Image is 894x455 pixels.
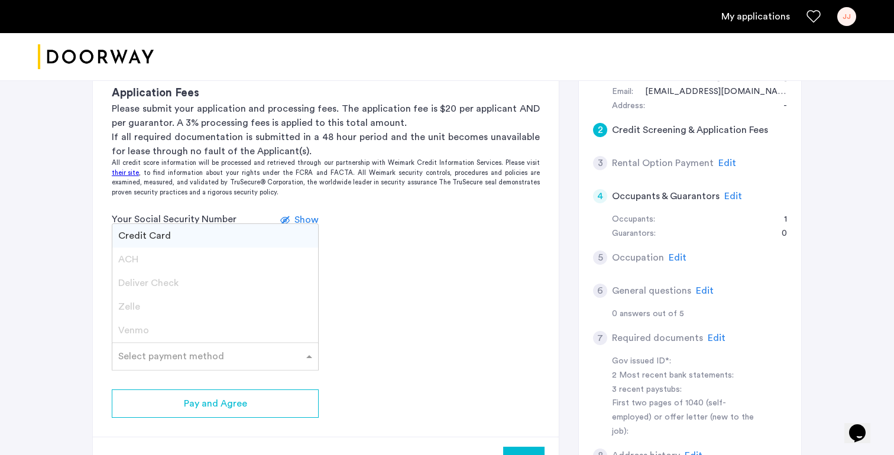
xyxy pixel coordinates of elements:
span: Edit [718,158,736,168]
span: Show [294,215,319,225]
div: 3 recent paystubs: [612,383,761,397]
span: Credit Card [118,231,171,240]
div: All credit score information will be processed and retrieved through our partnership with Weimark... [93,158,559,197]
div: Gov issued ID*: [612,355,761,369]
div: javajones0.0@gmail.com [633,85,787,99]
a: their site [112,168,139,178]
div: Email: [612,85,633,99]
div: Address: [612,99,645,113]
img: logo [38,35,154,79]
p: If all required documentation is submitted in a 48 hour period and the unit becomes unavailable f... [112,130,540,158]
h5: Credit Screening & Application Fees [612,123,768,137]
div: 5 [593,251,607,265]
div: 7 [593,331,607,345]
a: My application [721,9,790,24]
h5: Required documents [612,331,703,345]
div: 0 answers out of 5 [612,307,787,321]
div: 0 [770,227,787,241]
span: Edit [696,286,714,295]
iframe: chat widget [844,408,882,443]
h3: Application Fees [112,85,540,102]
h5: Occupants & Guarantors [612,189,720,203]
a: Favorites [806,9,821,24]
p: Please submit your application and processing fees. The application fee is $20 per applicant AND ... [112,102,540,130]
div: Occupants: [612,213,655,227]
span: Edit [669,253,686,262]
h5: Occupation [612,251,664,265]
div: 2 Most recent bank statements: [612,369,761,383]
div: 1 [772,213,787,227]
button: button [112,389,319,418]
div: 2 [593,123,607,137]
span: Zelle [118,302,140,311]
a: Cazamio logo [38,35,154,79]
div: - [772,99,787,113]
span: Edit [724,191,742,201]
div: First two pages of 1040 (self-employed) or offer letter (new to the job): [612,396,761,439]
div: JJ [837,7,856,26]
h5: Rental Option Payment [612,156,714,170]
span: ACH [118,255,138,264]
div: 3 [593,156,607,170]
h5: General questions [612,284,691,298]
div: 6 [593,284,607,298]
label: Your Social Security Number [112,212,237,226]
div: 4 [593,189,607,203]
div: Guarantors: [612,227,656,241]
ng-dropdown-panel: Options list [112,223,319,343]
span: Venmo [118,326,149,335]
span: Pay and Agree [184,396,247,411]
span: Deliver Check [118,278,179,288]
span: Edit [708,333,725,343]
